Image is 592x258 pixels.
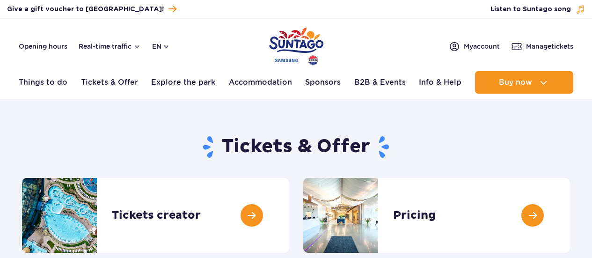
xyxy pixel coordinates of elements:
[499,78,532,87] span: Buy now
[19,71,67,94] a: Things to do
[7,5,164,14] span: Give a gift voucher to [GEOGRAPHIC_DATA]!
[419,71,461,94] a: Info & Help
[22,135,570,159] h1: Tickets & Offer
[152,42,170,51] button: en
[229,71,292,94] a: Accommodation
[490,5,585,14] button: Listen to Suntago song
[526,42,573,51] span: Manage tickets
[7,3,176,15] a: Give a gift voucher to [GEOGRAPHIC_DATA]!
[449,41,500,52] a: Myaccount
[19,42,67,51] a: Opening hours
[354,71,406,94] a: B2B & Events
[475,71,573,94] button: Buy now
[305,71,341,94] a: Sponsors
[269,23,323,66] a: Park of Poland
[151,71,215,94] a: Explore the park
[464,42,500,51] span: My account
[511,41,573,52] a: Managetickets
[79,43,141,50] button: Real-time traffic
[490,5,571,14] span: Listen to Suntago song
[81,71,138,94] a: Tickets & Offer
